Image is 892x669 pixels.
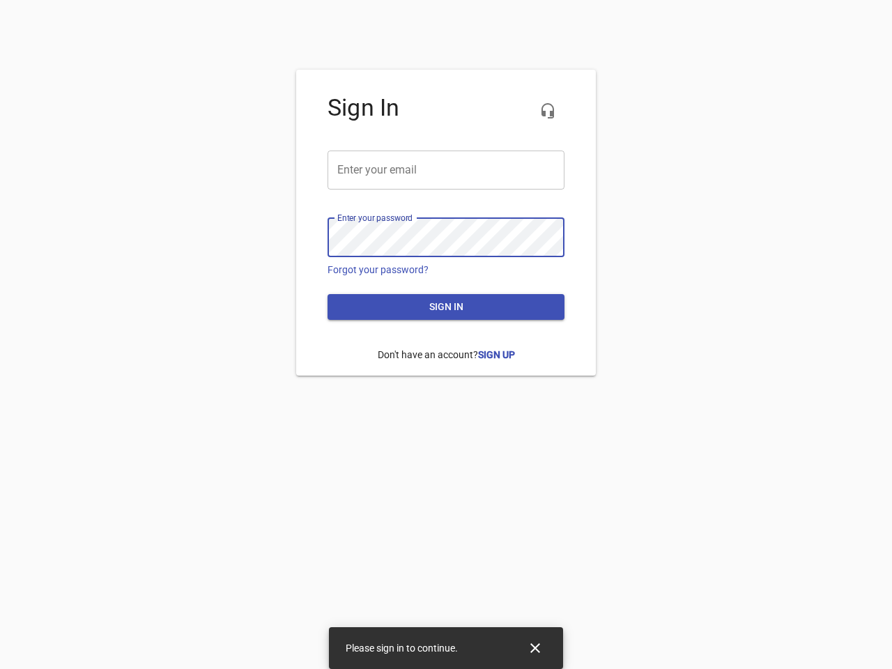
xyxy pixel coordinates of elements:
p: Don't have an account? [328,337,564,373]
iframe: Chat [587,157,882,659]
span: Sign in [339,298,553,316]
h4: Sign In [328,94,564,122]
button: Sign in [328,294,564,320]
span: Please sign in to continue. [346,643,458,654]
a: Sign Up [478,349,515,360]
a: Forgot your password? [328,264,429,275]
button: Close [518,631,552,665]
